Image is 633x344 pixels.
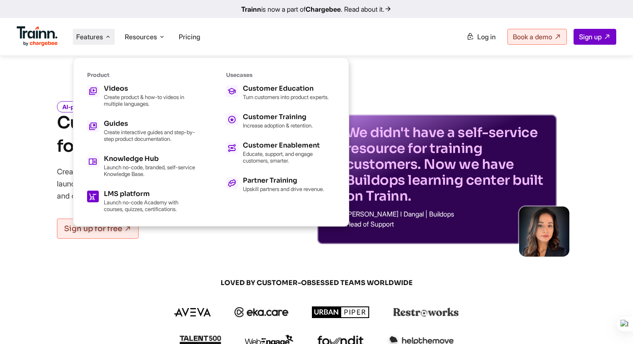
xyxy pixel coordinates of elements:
h5: Customer Education [243,85,329,92]
span: Sign up [579,33,602,41]
a: Customer Education Turn customers into product experts. [226,85,335,100]
a: Book a demo [507,29,567,45]
h5: Customer Training [243,114,313,120]
h5: Guides [104,120,196,127]
p: Launch no-code, branded, self-service Knowledge Base. [104,164,196,177]
p: Head of Support [346,221,547,227]
a: Sign up [574,29,616,45]
p: [PERSON_NAME] I Dangal | Buildops [346,211,547,217]
span: Features [76,32,103,41]
h1: Customer Training Platform for Modern Teams [57,111,284,158]
a: Sign up for free [57,219,139,239]
b: Chargebee [306,5,341,13]
h6: Usecases [226,71,335,79]
a: Log in [461,29,501,44]
a: Partner Training Upskill partners and drive revenue. [226,177,335,192]
i: AI-powered and No-Code [57,101,137,112]
h6: Product [87,71,196,79]
a: Customer Training Increase adoption & retention. [226,114,335,129]
span: LOVED BY CUSTOMER-OBSESSED TEAMS WORLDWIDE [116,278,517,288]
h5: Customer Enablement [243,142,335,149]
p: We didn't have a self-service resource for training customers. Now we have Buildops learning cent... [346,125,547,204]
b: Trainn [241,5,261,13]
p: Increase adoption & retention. [243,122,313,129]
span: Log in [477,33,496,41]
a: Knowledge Hub Launch no-code, branded, self-service Knowledge Base. [87,155,196,177]
a: Customer Enablement Educate, support, and engage customers, smarter. [226,142,335,164]
p: Launch no-code Academy with courses, quizzes, certifications. [104,199,196,212]
p: Create interactive guides and step-by-step product documentation. [104,129,196,142]
img: Trainn Logo [17,26,58,46]
img: ekacare logo [234,307,289,317]
h5: Knowledge Hub [104,155,196,162]
span: Resources [125,32,157,41]
img: restroworks logo [393,308,459,317]
a: Videos Create product & how-to videos in multiple languages. [87,85,196,107]
a: Pricing [179,33,200,41]
p: Upskill partners and drive revenue. [243,186,324,192]
span: Book a demo [513,33,552,41]
h5: Videos [104,85,196,92]
p: Educate, support, and engage customers, smarter. [243,150,335,164]
img: sabina-buildops.d2e8138.png [519,206,569,257]
iframe: Chat Widget [591,304,633,344]
h5: LMS platform [104,191,196,197]
p: Create product & how-to videos in multiple languages. [104,94,196,107]
img: aveva logo [174,308,211,316]
h5: Partner Training [243,177,324,184]
p: Turn customers into product experts. [243,94,329,100]
a: LMS platform Launch no-code Academy with courses, quizzes, certifications. [87,191,196,212]
img: urbanpiper logo [312,306,370,318]
p: Create product videos and step-by-step documentation, and launch your Knowledge Base or Academy —... [57,166,279,202]
a: Guides Create interactive guides and step-by-step product documentation. [87,120,196,142]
